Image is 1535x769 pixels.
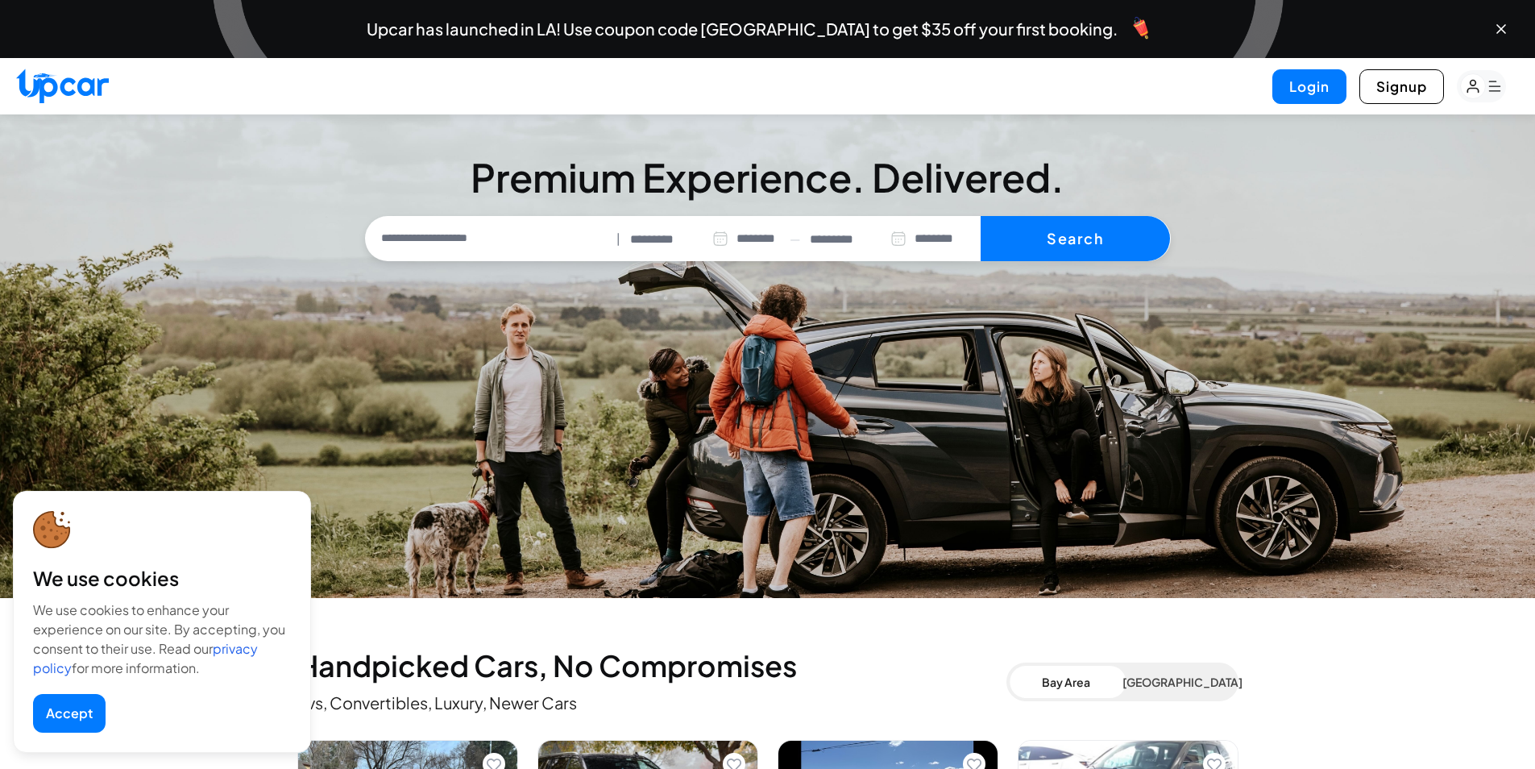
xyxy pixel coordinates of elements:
[365,158,1171,197] h3: Premium Experience. Delivered.
[297,650,1006,682] h2: Handpicked Cars, No Compromises
[367,21,1118,37] span: Upcar has launched in LA! Use coupon code [GEOGRAPHIC_DATA] to get $35 off your first booking.
[1493,21,1509,37] button: Close banner
[1272,69,1346,104] button: Login
[33,565,291,591] div: We use cookies
[33,511,71,549] img: cookie-icon.svg
[33,601,291,678] div: We use cookies to enhance your experience on our site. By accepting, you consent to their use. Re...
[1010,666,1122,698] button: Bay Area
[981,216,1170,261] button: Search
[297,692,1006,714] p: Evs, Convertibles, Luxury, Newer Cars
[16,69,109,103] img: Upcar Logo
[33,694,106,733] button: Accept
[1122,666,1235,698] button: [GEOGRAPHIC_DATA]
[616,230,620,248] span: |
[1359,69,1444,104] button: Signup
[790,230,800,248] span: —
